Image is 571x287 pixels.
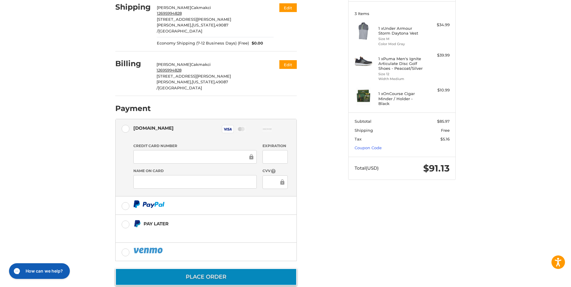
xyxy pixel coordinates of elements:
[440,137,450,141] span: $5.16
[378,56,424,71] h4: 1 x Puma Men's Ignite Articulate Disc Golf Shoes - Peacoat/Silver
[133,168,257,174] label: Name on Card
[355,137,362,141] span: Tax
[355,145,382,150] a: Coupon Code
[133,143,257,149] label: Credit Card Number
[426,22,450,28] div: $34.99
[157,17,231,22] span: [STREET_ADDRESS][PERSON_NAME]
[262,168,287,174] label: CVV
[157,5,191,10] span: [PERSON_NAME]
[157,62,191,67] span: [PERSON_NAME]
[249,40,263,46] span: $0.00
[133,220,141,227] img: Pay Later icon
[378,91,424,106] h4: 1 x OnCourse Cigar Minder / Holder - Black
[378,36,424,42] li: Size M
[133,123,174,133] div: [DOMAIN_NAME]
[355,128,373,133] span: Shipping
[115,104,151,113] h2: Payment
[355,11,450,16] h3: 3 Items
[378,72,424,77] li: Size 12
[437,119,450,124] span: $85.97
[157,74,231,79] span: [STREET_ADDRESS][PERSON_NAME]
[191,62,211,67] span: Cakmakci
[144,219,259,229] div: Pay Later
[133,247,164,254] img: PayPal icon
[133,200,165,208] img: PayPal icon
[192,79,216,84] span: [US_STATE],
[426,87,450,93] div: $10.99
[191,5,211,10] span: Cakmakci
[115,2,151,12] h2: Shipping
[423,163,450,174] span: $91.13
[157,79,192,84] span: [PERSON_NAME],
[441,128,450,133] span: Free
[378,42,424,47] li: Color Mod Gray
[157,11,182,16] tcxspan: Call 12695994828 via 3CX
[158,85,202,90] span: [GEOGRAPHIC_DATA]
[378,26,424,36] h4: 1 x Under Armour Storm Daytona Vest
[115,268,297,285] button: Place Order
[355,119,371,124] span: Subtotal
[157,79,228,90] span: 49087 /
[355,165,379,171] span: Total (USD)
[262,143,287,149] label: Expiration
[158,29,202,33] span: [GEOGRAPHIC_DATA]
[378,76,424,82] li: Width Medium
[6,261,72,281] iframe: Gorgias live chat messenger
[192,23,216,27] span: [US_STATE],
[133,230,259,235] iframe: PayPal Message 1
[279,3,297,12] button: Edit
[115,59,151,68] h2: Billing
[157,23,228,33] span: 49087 /
[157,40,249,46] span: Economy Shipping (7-12 Business Days) (Free)
[157,23,192,27] span: [PERSON_NAME],
[279,60,297,69] button: Edit
[426,52,450,58] div: $39.99
[157,68,182,73] tcxspan: Call 12695994828 via 3CX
